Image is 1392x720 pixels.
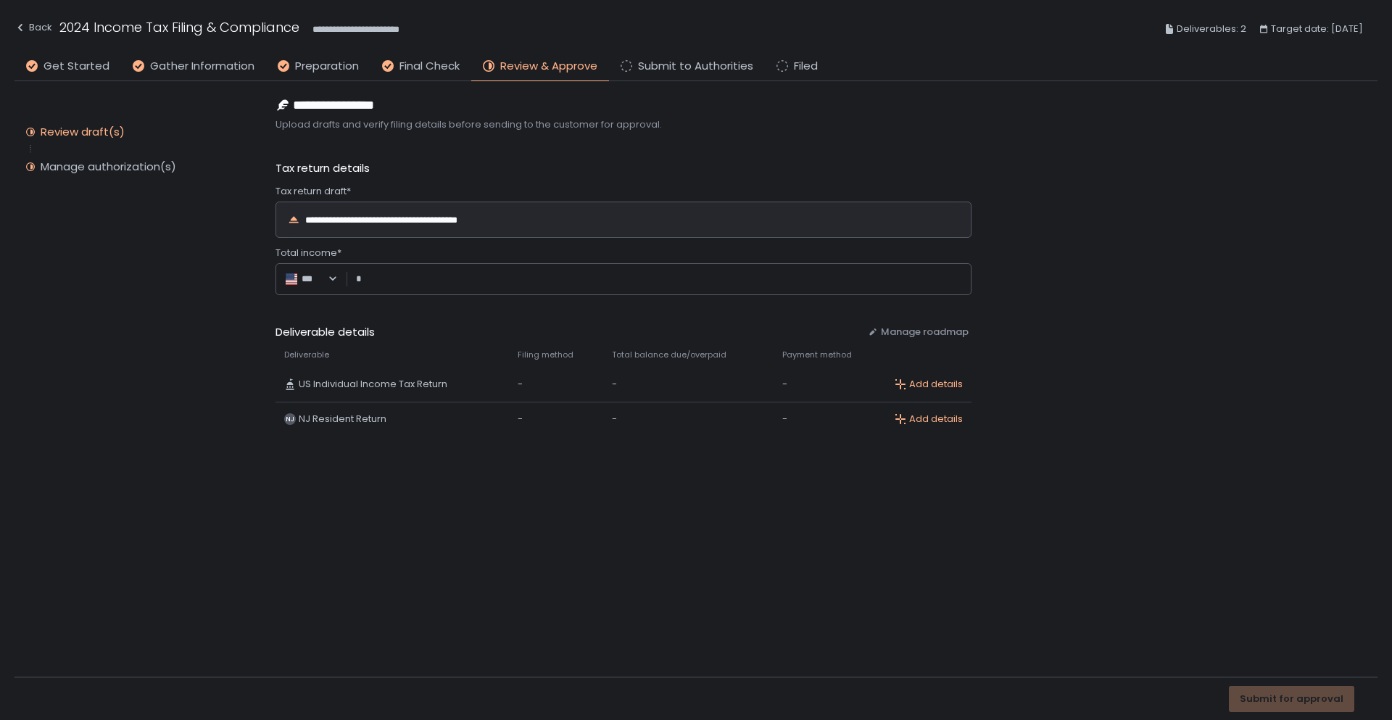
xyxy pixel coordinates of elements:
[895,378,963,391] button: Add details
[275,118,971,131] span: Upload drafts and verify filing details before sending to the customer for approval.
[612,378,617,391] span: -
[14,19,52,36] div: Back
[284,349,329,360] span: Deliverable
[518,349,573,360] span: Filing method
[41,160,176,174] div: Manage authorization(s)
[41,125,125,139] div: Review draft(s)
[299,413,386,426] span: NJ Resident Return
[399,58,460,75] span: Final Check
[612,413,617,426] span: -
[518,413,594,426] div: -
[275,324,856,341] span: Deliverable details
[43,58,109,75] span: Get Started
[794,58,818,75] span: Filed
[1177,20,1246,38] span: Deliverables: 2
[275,160,370,177] span: Tax return details
[868,326,969,339] button: Manage roadmap
[782,378,787,391] span: -
[518,378,594,391] div: -
[275,185,351,198] span: Tax return draft*
[275,247,341,260] span: Total income*
[150,58,254,75] span: Gather Information
[320,272,326,286] input: Search for option
[782,349,852,360] span: Payment method
[284,272,338,286] div: Search for option
[500,58,597,75] span: Review & Approve
[895,413,963,426] button: Add details
[299,378,447,391] span: US Individual Income Tax Return
[286,415,294,423] text: NJ
[1271,20,1363,38] span: Target date: [DATE]
[881,326,969,339] span: Manage roadmap
[782,413,787,426] span: -
[295,58,359,75] span: Preparation
[638,58,753,75] span: Submit to Authorities
[59,17,299,37] h1: 2024 Income Tax Filing & Compliance
[612,349,726,360] span: Total balance due/overpaid
[14,17,52,41] button: Back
